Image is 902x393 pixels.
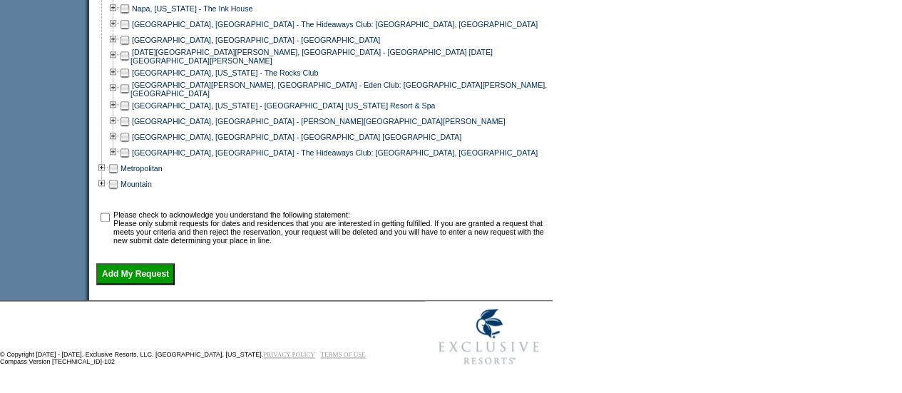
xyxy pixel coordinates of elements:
[132,20,538,29] a: [GEOGRAPHIC_DATA], [GEOGRAPHIC_DATA] - The Hideaways Club: [GEOGRAPHIC_DATA], [GEOGRAPHIC_DATA]
[425,301,553,372] img: Exclusive Resorts
[132,68,318,77] a: [GEOGRAPHIC_DATA], [US_STATE] - The Rocks Club
[121,164,163,173] a: Metropolitan
[96,263,175,285] input: Add My Request
[130,48,493,65] a: [DATE][GEOGRAPHIC_DATA][PERSON_NAME], [GEOGRAPHIC_DATA] - [GEOGRAPHIC_DATA] [DATE][GEOGRAPHIC_DAT...
[132,36,380,44] a: [GEOGRAPHIC_DATA], [GEOGRAPHIC_DATA] - [GEOGRAPHIC_DATA]
[132,148,538,157] a: [GEOGRAPHIC_DATA], [GEOGRAPHIC_DATA] - The Hideaways Club: [GEOGRAPHIC_DATA], [GEOGRAPHIC_DATA]
[132,101,435,110] a: [GEOGRAPHIC_DATA], [US_STATE] - [GEOGRAPHIC_DATA] [US_STATE] Resort & Spa
[132,117,505,126] a: [GEOGRAPHIC_DATA], [GEOGRAPHIC_DATA] - [PERSON_NAME][GEOGRAPHIC_DATA][PERSON_NAME]
[321,351,366,358] a: TERMS OF USE
[121,180,152,188] a: Mountain
[132,4,252,13] a: Napa, [US_STATE] - The Ink House
[130,81,547,98] a: [GEOGRAPHIC_DATA][PERSON_NAME], [GEOGRAPHIC_DATA] - Eden Club: [GEOGRAPHIC_DATA][PERSON_NAME], [G...
[263,351,315,358] a: PRIVACY POLICY
[113,210,548,245] td: Please check to acknowledge you understand the following statement: Please only submit requests f...
[132,133,461,141] a: [GEOGRAPHIC_DATA], [GEOGRAPHIC_DATA] - [GEOGRAPHIC_DATA] [GEOGRAPHIC_DATA]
